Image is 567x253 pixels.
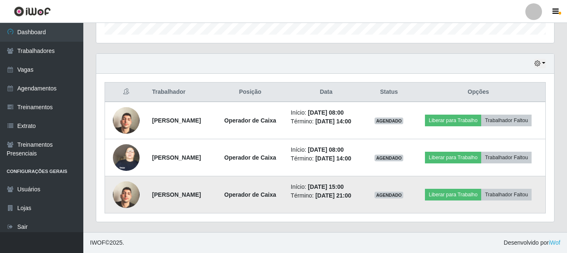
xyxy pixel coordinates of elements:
img: 1739480983159.jpeg [113,171,140,218]
button: Liberar para Trabalho [425,152,481,163]
th: Posição [215,83,285,102]
span: AGENDADO [375,155,404,161]
time: [DATE] 15:00 [308,183,344,190]
li: Início: [291,183,362,191]
button: Liberar para Trabalho [425,115,481,126]
time: [DATE] 08:00 [308,146,344,153]
li: Início: [291,108,362,117]
time: [DATE] 21:00 [315,192,351,199]
li: Término: [291,191,362,200]
span: Desenvolvido por [504,238,560,247]
img: 1723623614898.jpeg [113,140,140,175]
li: Término: [291,154,362,163]
time: [DATE] 08:00 [308,109,344,116]
strong: Operador de Caixa [224,154,276,161]
strong: Operador de Caixa [224,117,276,124]
a: iWof [549,239,560,246]
img: 1739480983159.jpeg [113,97,140,144]
span: IWOF [90,239,105,246]
img: CoreUI Logo [14,6,51,17]
button: Trabalhador Faltou [481,189,532,200]
strong: [PERSON_NAME] [152,154,201,161]
th: Opções [411,83,545,102]
button: Trabalhador Faltou [481,152,532,163]
th: Data [286,83,367,102]
strong: [PERSON_NAME] [152,117,201,124]
li: Término: [291,117,362,126]
span: © 2025 . [90,238,124,247]
th: Trabalhador [147,83,215,102]
time: [DATE] 14:00 [315,118,351,125]
button: Liberar para Trabalho [425,189,481,200]
strong: [PERSON_NAME] [152,191,201,198]
th: Status [367,83,411,102]
time: [DATE] 14:00 [315,155,351,162]
strong: Operador de Caixa [224,191,276,198]
span: AGENDADO [375,192,404,198]
li: Início: [291,145,362,154]
button: Trabalhador Faltou [481,115,532,126]
span: AGENDADO [375,118,404,124]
